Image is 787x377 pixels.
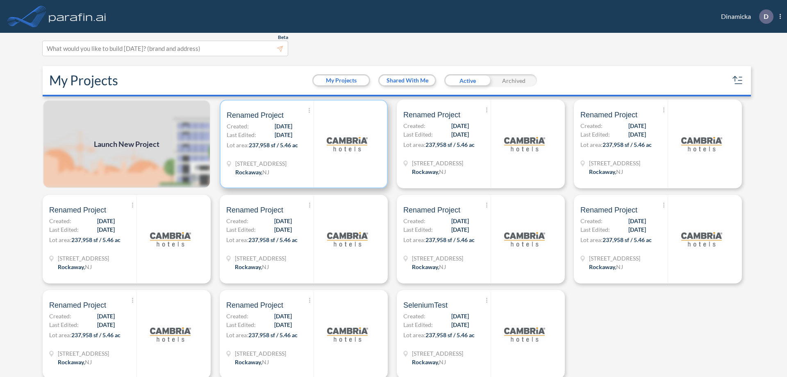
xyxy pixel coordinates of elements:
span: Last Edited: [580,130,610,139]
img: logo [681,123,722,165]
span: 237,958 sf / 5.46 ac [249,142,298,149]
span: [DATE] [628,217,646,225]
span: [DATE] [451,312,469,320]
img: add [43,100,211,188]
span: [DATE] [628,225,646,234]
span: Rockaway , [235,263,262,270]
span: Created: [403,121,425,130]
span: Beta [278,34,288,41]
span: Rockaway , [412,168,439,175]
span: Renamed Project [403,205,460,215]
span: [DATE] [274,320,292,329]
span: Rockaway , [589,263,616,270]
span: [DATE] [275,130,292,139]
div: Rockaway, NJ [589,167,623,176]
span: 237,958 sf / 5.46 ac [425,141,475,148]
span: Created: [49,217,71,225]
span: [DATE] [451,320,469,329]
span: 237,958 sf / 5.46 ac [425,236,475,243]
img: logo [47,8,108,25]
span: 321 Mt Hope Ave [412,349,463,358]
span: 237,958 sf / 5.46 ac [71,331,121,338]
span: Lot area: [49,331,71,338]
span: SeleniumTest [403,300,448,310]
span: Created: [49,312,71,320]
span: 321 Mt Hope Ave [235,254,286,263]
span: NJ [616,168,623,175]
span: Rockaway , [589,168,616,175]
span: Renamed Project [227,110,284,120]
span: Lot area: [49,236,71,243]
span: Renamed Project [226,300,283,310]
span: [DATE] [97,320,115,329]
button: sort [731,74,744,87]
span: Created: [226,217,248,225]
span: NJ [85,359,92,366]
div: Rockaway, NJ [589,263,623,271]
span: 321 Mt Hope Ave [58,349,109,358]
img: logo [504,123,545,165]
span: [DATE] [97,312,115,320]
span: Lot area: [403,236,425,243]
span: 321 Mt Hope Ave [589,159,640,167]
div: Rockaway, NJ [235,263,269,271]
span: [DATE] [274,225,292,234]
span: Last Edited: [49,225,79,234]
span: Lot area: [226,331,248,338]
button: My Projects [314,75,369,85]
span: Rockaway , [235,359,262,366]
span: Created: [580,121,603,130]
span: Last Edited: [226,225,256,234]
img: logo [504,314,545,355]
span: 321 Mt Hope Ave [412,159,463,167]
span: [DATE] [451,121,469,130]
span: 237,958 sf / 5.46 ac [71,236,121,243]
span: Last Edited: [49,320,79,329]
button: Shared With Me [380,75,435,85]
span: Last Edited: [227,130,256,139]
span: [DATE] [628,121,646,130]
div: Active [444,74,491,87]
span: Last Edited: [403,320,433,329]
span: Created: [403,312,425,320]
span: Launch New Project [94,139,159,150]
span: 321 Mt Hope Ave [589,254,640,263]
span: Lot area: [580,236,603,243]
span: [DATE] [451,225,469,234]
span: 321 Mt Hope Ave [58,254,109,263]
span: [DATE] [628,130,646,139]
span: [DATE] [97,225,115,234]
span: Lot area: [403,331,425,338]
p: D [764,13,769,20]
span: Renamed Project [49,205,106,215]
span: NJ [262,169,269,176]
span: Lot area: [580,141,603,148]
img: logo [150,314,191,355]
span: [DATE] [275,122,292,130]
div: Rockaway, NJ [58,358,92,366]
span: 237,958 sf / 5.46 ac [248,236,298,243]
span: Renamed Project [226,205,283,215]
div: Rockaway, NJ [235,358,269,366]
span: NJ [262,359,269,366]
img: logo [327,123,368,165]
span: Last Edited: [403,130,433,139]
span: 321 Mt Hope Ave [235,159,287,168]
div: Rockaway, NJ [412,263,446,271]
span: 237,958 sf / 5.46 ac [603,236,652,243]
img: logo [681,219,722,260]
span: [DATE] [274,312,292,320]
div: Archived [491,74,537,87]
img: logo [327,219,368,260]
span: Lot area: [403,141,425,148]
div: Rockaway, NJ [412,167,446,176]
span: NJ [85,263,92,270]
div: Dinamicka [709,9,781,24]
div: Rockaway, NJ [412,358,446,366]
span: Renamed Project [403,110,460,120]
div: Rockaway, NJ [235,168,269,176]
span: Last Edited: [403,225,433,234]
span: Rockaway , [58,263,85,270]
span: Created: [226,312,248,320]
span: 321 Mt Hope Ave [412,254,463,263]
